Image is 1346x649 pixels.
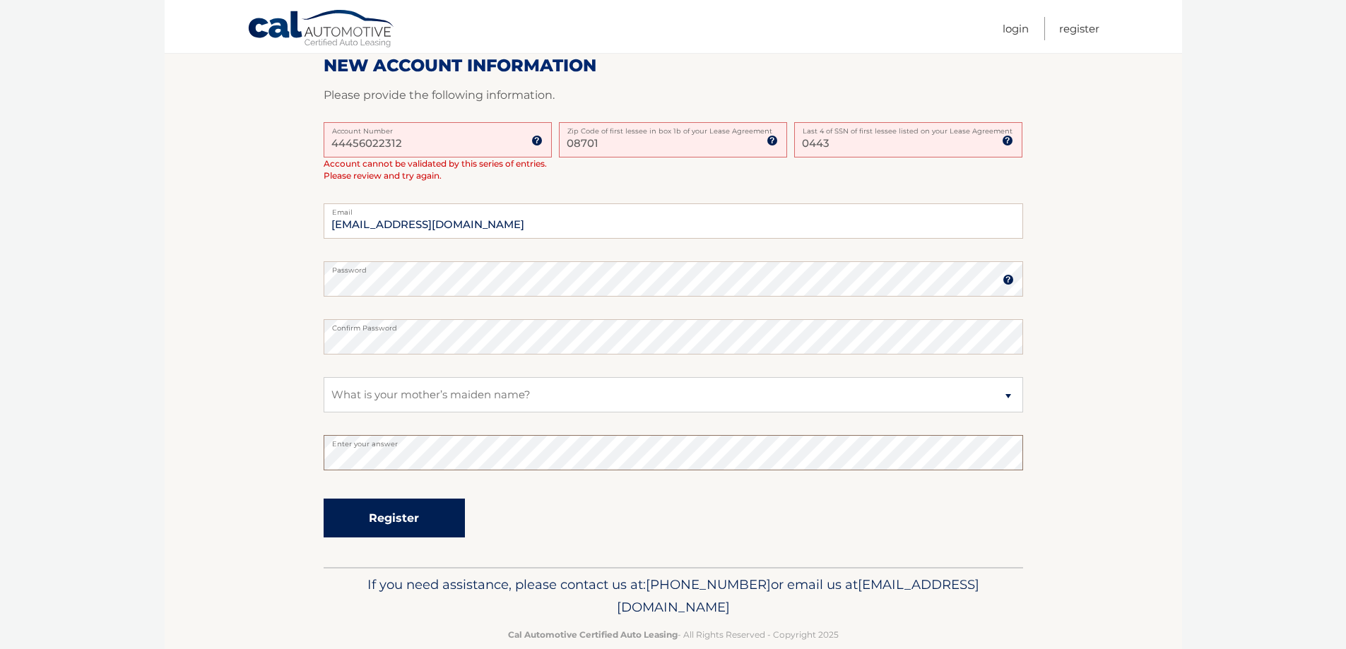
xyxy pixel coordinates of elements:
[324,203,1023,239] input: Email
[531,135,543,146] img: tooltip.svg
[324,122,552,133] label: Account Number
[324,499,465,537] button: Register
[794,122,1022,157] input: SSN or EIN (last 4 digits only)
[324,85,1023,105] p: Please provide the following information.
[324,319,1023,331] label: Confirm Password
[324,122,552,157] input: Account Number
[1003,17,1029,40] a: Login
[559,122,787,157] input: Zip Code
[324,261,1023,273] label: Password
[333,627,1014,642] p: - All Rights Reserved - Copyright 2025
[324,55,1023,76] h2: New Account Information
[1003,274,1014,285] img: tooltip.svg
[247,9,396,50] a: Cal Automotive
[324,203,1023,215] label: Email
[794,122,1022,133] label: Last 4 of SSN of first lessee listed on your Lease Agreement
[617,576,979,615] span: [EMAIL_ADDRESS][DOMAIN_NAME]
[767,135,778,146] img: tooltip.svg
[333,573,1014,619] p: If you need assistance, please contact us at: or email us at
[559,122,787,133] label: Zip Code of first lessee in box 1b of your Lease Agreement
[508,629,678,640] strong: Cal Automotive Certified Auto Leasing
[324,435,1023,446] label: Enter your answer
[324,158,547,181] span: Account cannot be validated by this series of entries. Please review and try again.
[646,576,771,593] span: [PHONE_NUMBER]
[1002,135,1013,146] img: tooltip.svg
[1059,17,1099,40] a: Register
